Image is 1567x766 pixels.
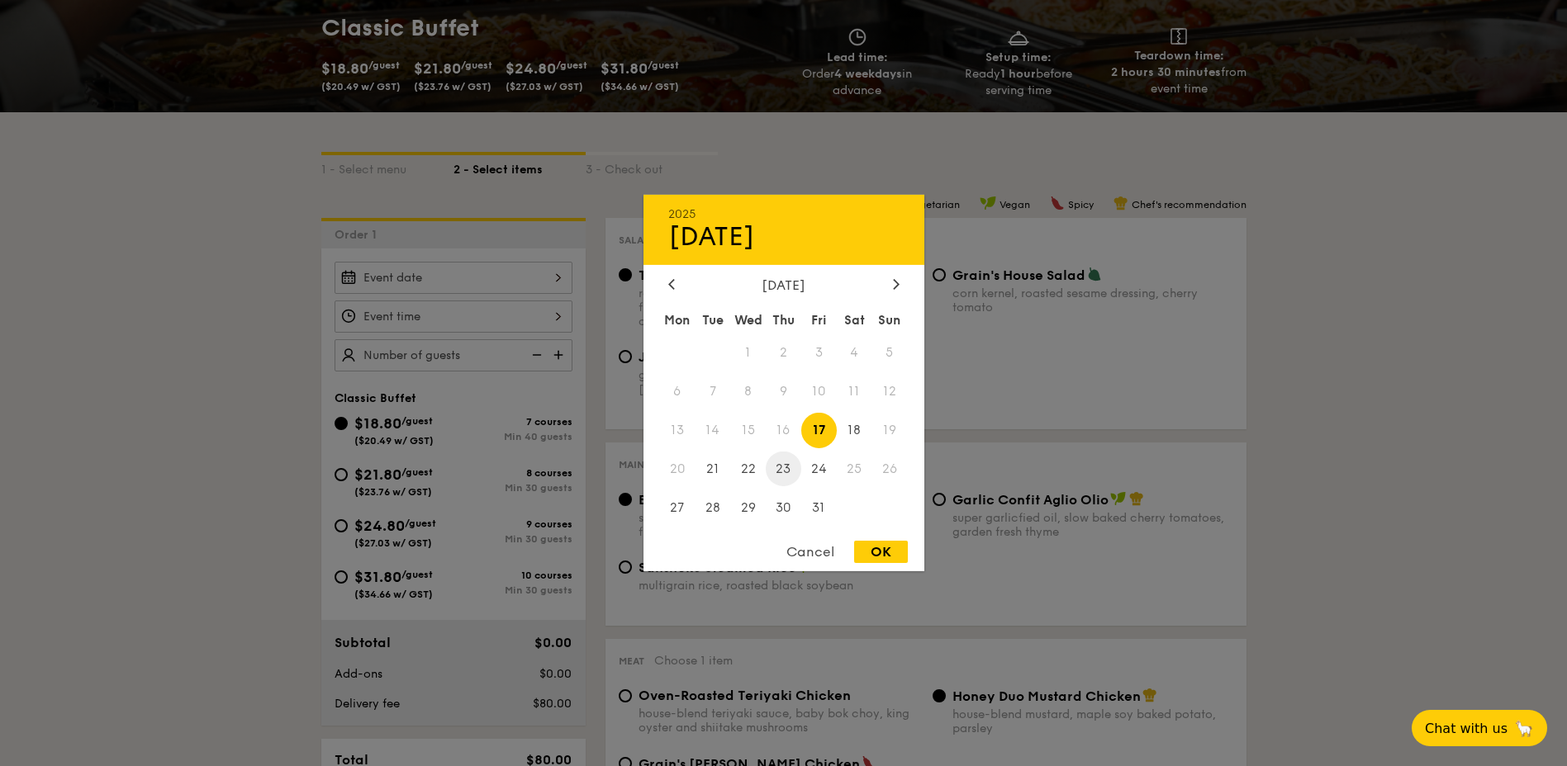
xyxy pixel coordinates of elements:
span: 8 [730,374,766,409]
span: 23 [766,451,801,486]
span: 22 [730,451,766,486]
div: [DATE] [668,221,900,253]
span: 9 [766,374,801,409]
span: Chat with us [1425,721,1508,736]
div: Fri [801,305,837,335]
div: Cancel [770,541,851,563]
div: Thu [766,305,801,335]
span: 10 [801,374,837,409]
div: Sat [837,305,872,335]
span: 25 [837,451,872,486]
span: 24 [801,451,837,486]
span: 11 [837,374,872,409]
span: 4 [837,335,872,371]
span: 12 [872,374,908,409]
span: 30 [766,489,801,525]
div: Tue [695,305,730,335]
span: 31 [801,489,837,525]
div: OK [854,541,908,563]
span: 26 [872,451,908,486]
span: 17 [801,413,837,448]
div: 2025 [668,207,900,221]
div: Wed [730,305,766,335]
div: Sun [872,305,908,335]
span: 27 [660,489,696,525]
span: 13 [660,413,696,448]
span: 21 [695,451,730,486]
span: 1 [730,335,766,371]
span: 6 [660,374,696,409]
span: 18 [837,413,872,448]
span: 14 [695,413,730,448]
span: 3 [801,335,837,371]
span: 🦙 [1514,719,1534,738]
button: Chat with us🦙 [1412,710,1547,746]
span: 16 [766,413,801,448]
span: 19 [872,413,908,448]
span: 20 [660,451,696,486]
div: Mon [660,305,696,335]
div: [DATE] [668,277,900,293]
span: 5 [872,335,908,371]
span: 2 [766,335,801,371]
span: 28 [695,489,730,525]
span: 7 [695,374,730,409]
span: 29 [730,489,766,525]
span: 15 [730,413,766,448]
